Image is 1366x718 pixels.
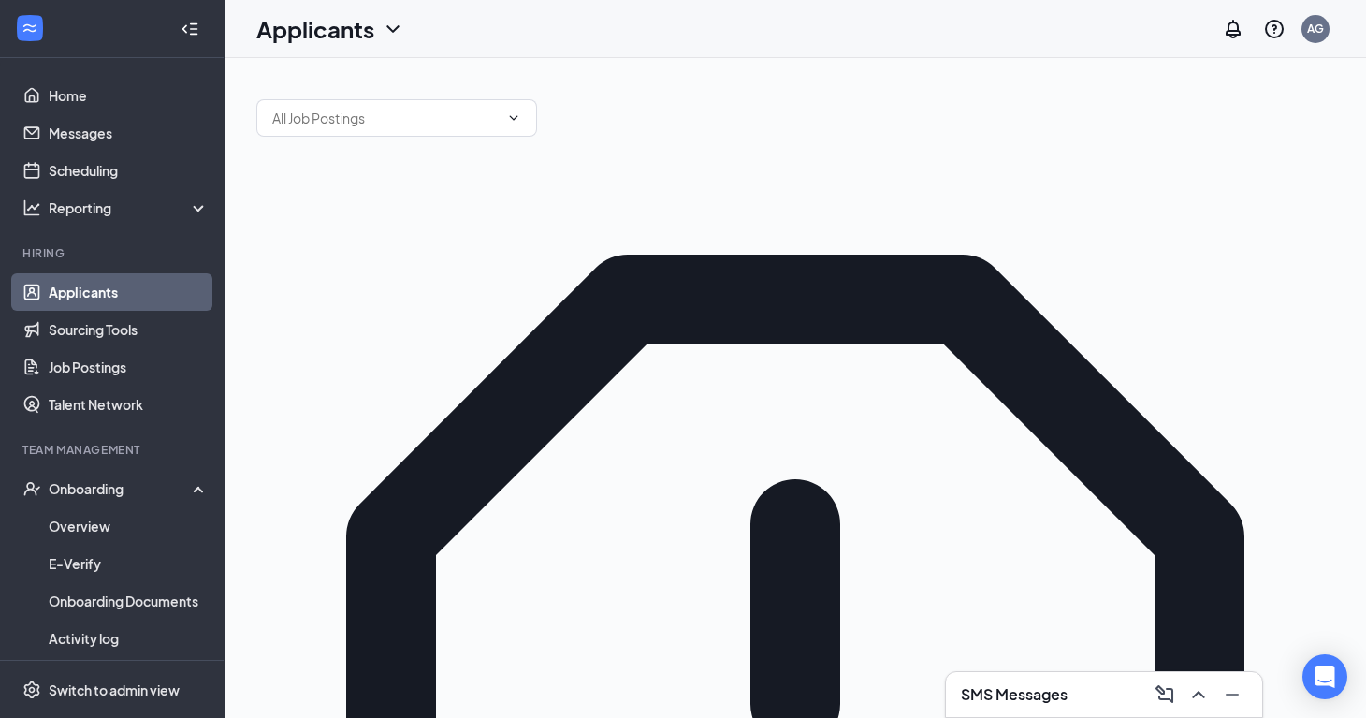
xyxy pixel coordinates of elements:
a: Applicants [49,273,209,311]
button: ComposeMessage [1150,680,1180,710]
div: Team Management [22,442,205,458]
a: Team [49,657,209,695]
div: AG [1307,21,1324,37]
svg: Analysis [22,198,41,217]
a: Home [49,77,209,114]
svg: Minimize [1221,683,1243,706]
a: Job Postings [49,348,209,386]
svg: WorkstreamLogo [21,19,39,37]
div: Switch to admin view [49,681,180,699]
a: Scheduling [49,152,209,189]
div: Onboarding [49,479,193,498]
div: Reporting [49,198,210,217]
a: Talent Network [49,386,209,423]
a: Messages [49,114,209,152]
input: All Job Postings [272,108,499,128]
div: Open Intercom Messenger [1302,654,1347,699]
svg: ChevronDown [506,110,521,125]
svg: Notifications [1222,18,1244,40]
svg: UserCheck [22,479,41,498]
a: Overview [49,507,209,545]
svg: ChevronDown [382,18,404,40]
svg: Settings [22,681,41,699]
svg: ComposeMessage [1154,683,1176,706]
a: Onboarding Documents [49,582,209,620]
a: Sourcing Tools [49,311,209,348]
a: Activity log [49,620,209,657]
a: E-Verify [49,545,209,582]
h1: Applicants [256,13,374,45]
h3: SMS Messages [961,684,1068,705]
svg: ChevronUp [1187,683,1210,706]
svg: Collapse [181,20,199,38]
div: Hiring [22,245,205,261]
button: ChevronUp [1184,680,1213,710]
svg: QuestionInfo [1263,18,1286,40]
button: Minimize [1217,680,1247,710]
